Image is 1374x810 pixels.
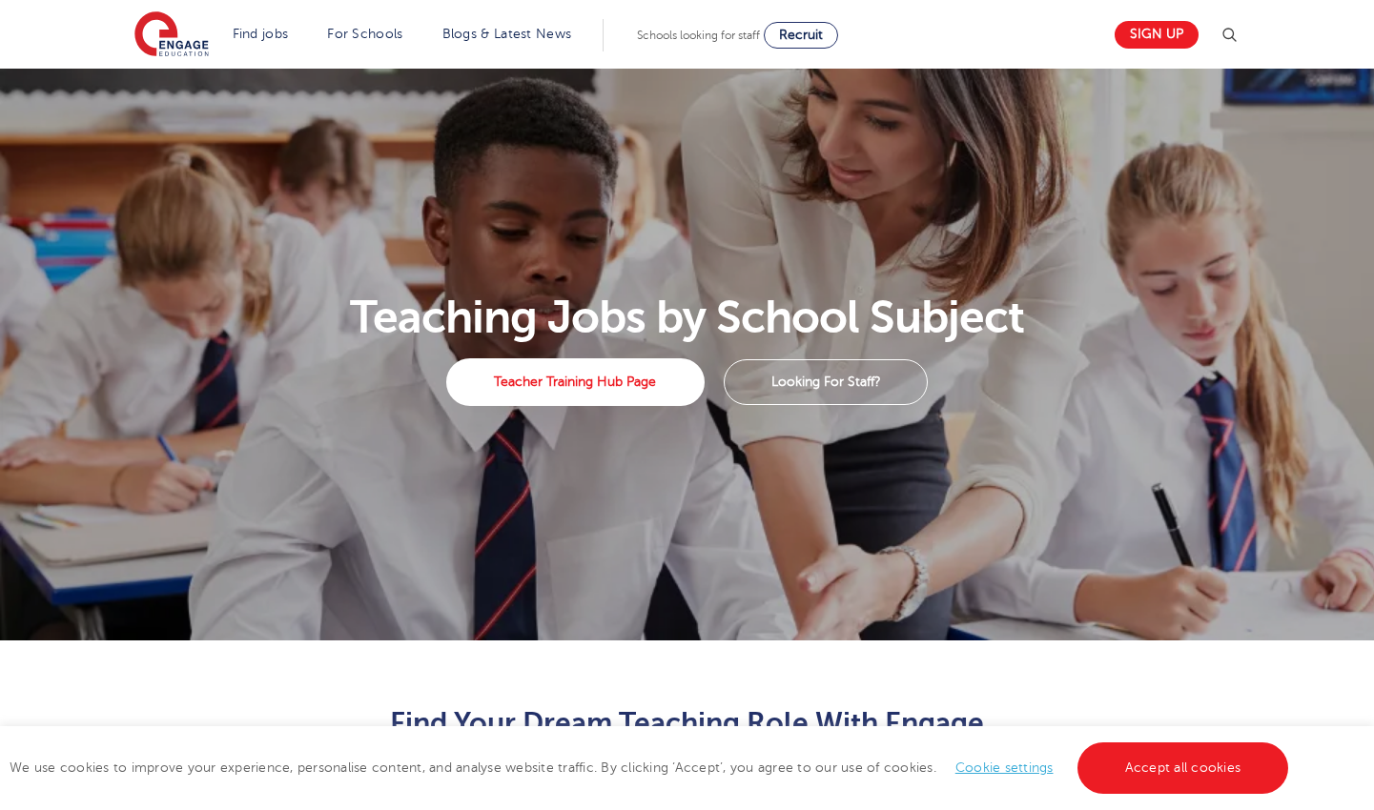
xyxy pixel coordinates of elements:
h1: Teaching Jobs by School Subject [123,294,1251,340]
a: Recruit [764,22,838,49]
h2: Find Your Dream Teaching Role With Engage [219,707,1155,739]
a: Find jobs [233,27,289,41]
a: Accept all cookies [1077,742,1289,794]
a: For Schools [327,27,402,41]
a: Looking For Staff? [724,359,928,405]
a: Teacher Training Hub Page [446,358,705,406]
span: Schools looking for staff [637,29,760,42]
img: Engage Education [134,11,209,59]
a: Sign up [1115,21,1199,49]
a: Cookie settings [955,760,1054,775]
a: Blogs & Latest News [442,27,572,41]
span: We use cookies to improve your experience, personalise content, and analyse website traffic. By c... [10,760,1293,775]
span: Recruit [779,28,823,42]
